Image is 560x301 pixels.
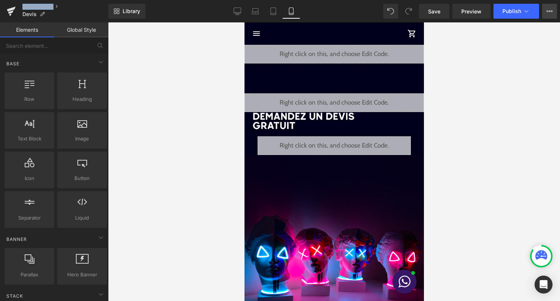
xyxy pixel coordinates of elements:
a: Mobile [282,4,300,19]
span: shopping_cart [163,7,172,16]
span: Base [6,60,20,67]
span: Stack [6,292,24,300]
a: New Library [108,4,145,19]
a: Preview [452,4,490,19]
a: Menu [6,5,18,17]
a: Laptop [246,4,264,19]
span: Separator [7,214,52,222]
span: Icon [7,174,52,182]
div: Domaine: [DOMAIN_NAME] [19,19,84,25]
span: menu [7,7,16,16]
img: tab_domain_overview_orange.svg [31,43,37,49]
div: Open Intercom Messenger [535,276,553,294]
span: Image [59,135,105,143]
span: Text Block [7,135,52,143]
button: Undo [383,4,398,19]
img: website_grey.svg [12,19,18,25]
span: Publish [502,8,521,14]
div: Mots-clés [94,44,113,49]
span: Preview [461,7,481,15]
span: Liquid [59,214,105,222]
a: Tablet [264,4,282,19]
span: Hero Banner [59,271,105,279]
span: Parallax [7,271,52,279]
img: tab_keywords_by_traffic_grey.svg [86,43,92,49]
button: Redo [401,4,416,19]
a: Desktop [228,4,246,19]
a: Landing Pages [22,4,108,10]
a: Panier [161,5,173,17]
span: Button [59,174,105,182]
span: Library [123,8,140,15]
button: Publish [493,4,539,19]
span: Devis [22,11,37,17]
span: Save [428,7,440,15]
div: v 4.0.25 [21,12,37,18]
button: More [542,4,557,19]
span: Banner [6,236,28,243]
button: Open chat window [148,247,172,271]
a: Global Style [54,22,108,37]
img: logo_orange.svg [12,12,18,18]
div: Domaine [39,44,58,49]
span: Heading [59,95,105,103]
span: Row [7,95,52,103]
